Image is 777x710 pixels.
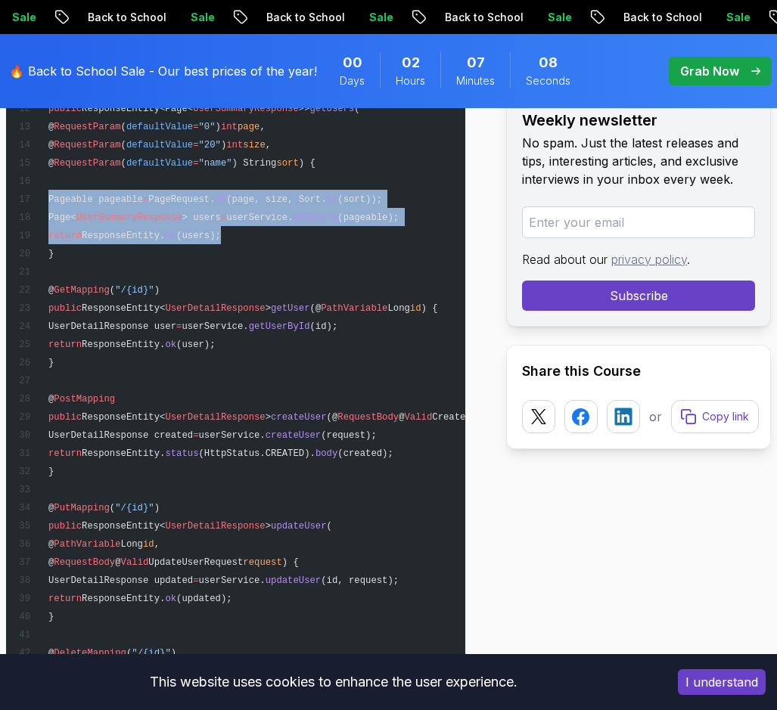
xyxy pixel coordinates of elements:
span: PutMapping [54,503,110,513]
span: Seconds [526,73,570,88]
span: userService. [198,575,265,586]
span: @ [48,648,54,659]
span: ok [165,594,176,604]
span: userService. [182,321,248,332]
span: = [193,158,198,169]
span: updateUser [271,521,327,532]
p: No spam. Just the latest releases and tips, interesting articles, and exclusive interviews in you... [522,134,755,188]
span: userService. [198,430,265,441]
span: id [410,303,421,314]
p: Copy link [702,409,749,424]
span: 2 Hours [402,52,420,73]
span: (pageable); [337,212,399,223]
span: ( [354,104,359,114]
span: by [327,194,338,205]
span: ResponseEntity. [82,594,165,604]
p: Read about our . [522,250,755,268]
span: ) { [421,303,438,314]
span: ResponseEntity. [82,231,165,241]
span: public [48,521,82,532]
span: "/{id}" [132,648,170,659]
span: body [315,448,337,459]
span: = [176,321,182,332]
span: Hours [396,73,425,88]
span: ResponseEntity< [82,303,165,314]
span: @ [48,140,54,150]
span: UserDetailResponse created [48,430,193,441]
p: Back to School [228,10,331,25]
span: ( [110,285,115,296]
span: ResponseEntity< [82,521,165,532]
span: public [48,303,82,314]
span: "0" [199,122,216,132]
span: PathVariable [54,539,120,550]
span: RequestBody [54,557,115,568]
span: , [154,539,160,550]
h2: Share this Course [522,361,755,382]
span: ) [221,140,226,150]
span: ) [154,503,160,513]
span: sort [276,158,298,169]
span: ( [110,503,115,513]
span: } [48,249,54,259]
span: (@ [327,412,338,423]
span: UserDetailResponse [165,303,265,314]
span: (id); [310,321,338,332]
span: Pageable pageable [48,194,143,205]
span: UserDetailResponse [165,521,265,532]
span: ResponseEntity. [82,339,165,350]
span: (@ [310,303,322,314]
span: @ [48,503,54,513]
span: ( [126,648,132,659]
p: Grab Now [680,62,739,80]
span: 8 Seconds [539,52,558,73]
span: RequestParam [54,158,120,169]
span: ( [327,521,332,532]
span: status [165,448,198,459]
span: getUsers [310,104,355,114]
span: @ [48,539,54,550]
span: updateUser [266,575,322,586]
p: Back to School [586,10,688,25]
p: Sale [153,10,201,25]
span: "name" [199,158,232,169]
span: page [238,122,260,132]
span: Days [340,73,365,88]
span: @ [115,557,120,568]
span: (page, size, Sort. [226,194,326,205]
span: ( [121,140,126,150]
span: "20" [199,140,221,150]
span: (updated); [176,594,232,604]
span: ) { [282,557,299,568]
span: createUser [271,412,327,423]
span: @ [48,394,54,405]
span: return [48,339,82,350]
span: getUserById [249,321,310,332]
p: Sale [331,10,380,25]
span: ) [171,648,176,659]
span: "/{id}" [115,503,154,513]
span: UserDetailResponse user [48,321,176,332]
p: Back to School [50,10,153,25]
span: PostMapping [54,394,115,405]
span: , [260,122,265,132]
span: ) [154,285,160,296]
p: Sale [510,10,558,25]
p: 🔥 Back to School Sale - Our best prices of the year! [9,62,317,80]
span: > users [182,212,220,223]
span: (request); [321,430,377,441]
span: = [143,194,148,205]
div: This website uses cookies to enhance the user experience. [11,665,655,699]
span: defaultValue [126,122,193,132]
span: of [216,194,227,205]
span: 0 Days [343,52,362,73]
span: (users); [176,231,221,241]
span: ) [216,122,221,132]
span: > [266,303,271,314]
span: getUsers [293,212,337,223]
span: ( [121,158,126,169]
button: Accept cookies [678,669,766,695]
span: (created); [337,448,393,459]
span: UserSummaryResponse [76,212,182,223]
span: createUser [266,430,322,441]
